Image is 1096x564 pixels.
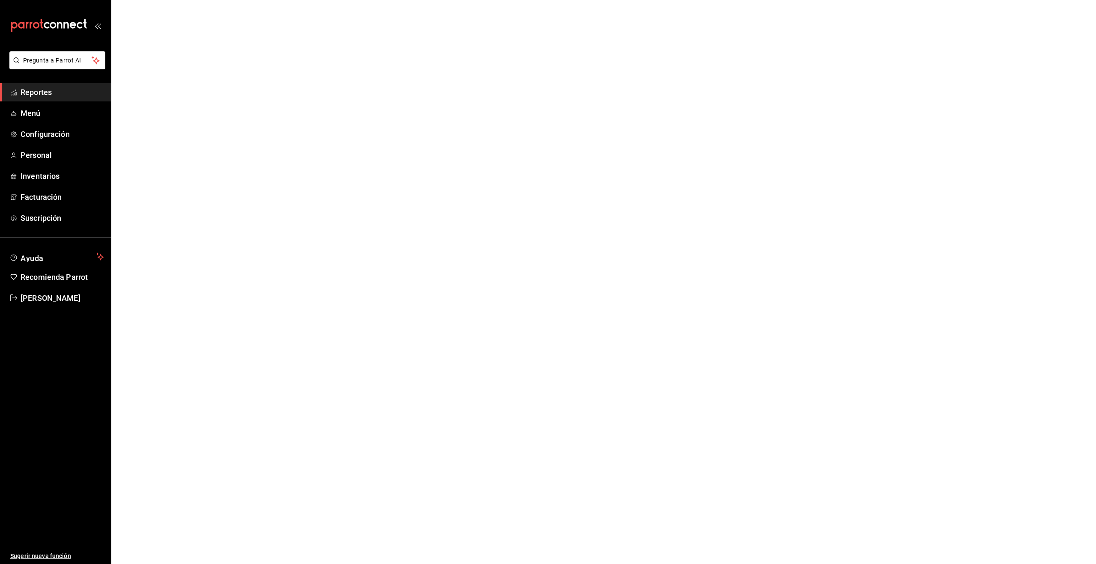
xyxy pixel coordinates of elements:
[21,149,104,161] span: Personal
[94,22,101,29] button: open_drawer_menu
[10,552,104,561] span: Sugerir nueva función
[21,271,104,283] span: Recomienda Parrot
[9,51,105,69] button: Pregunta a Parrot AI
[21,191,104,203] span: Facturación
[6,62,105,71] a: Pregunta a Parrot AI
[21,292,104,304] span: [PERSON_NAME]
[21,86,104,98] span: Reportes
[21,107,104,119] span: Menú
[21,170,104,182] span: Inventarios
[21,212,104,224] span: Suscripción
[21,252,93,262] span: Ayuda
[21,128,104,140] span: Configuración
[23,56,92,65] span: Pregunta a Parrot AI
